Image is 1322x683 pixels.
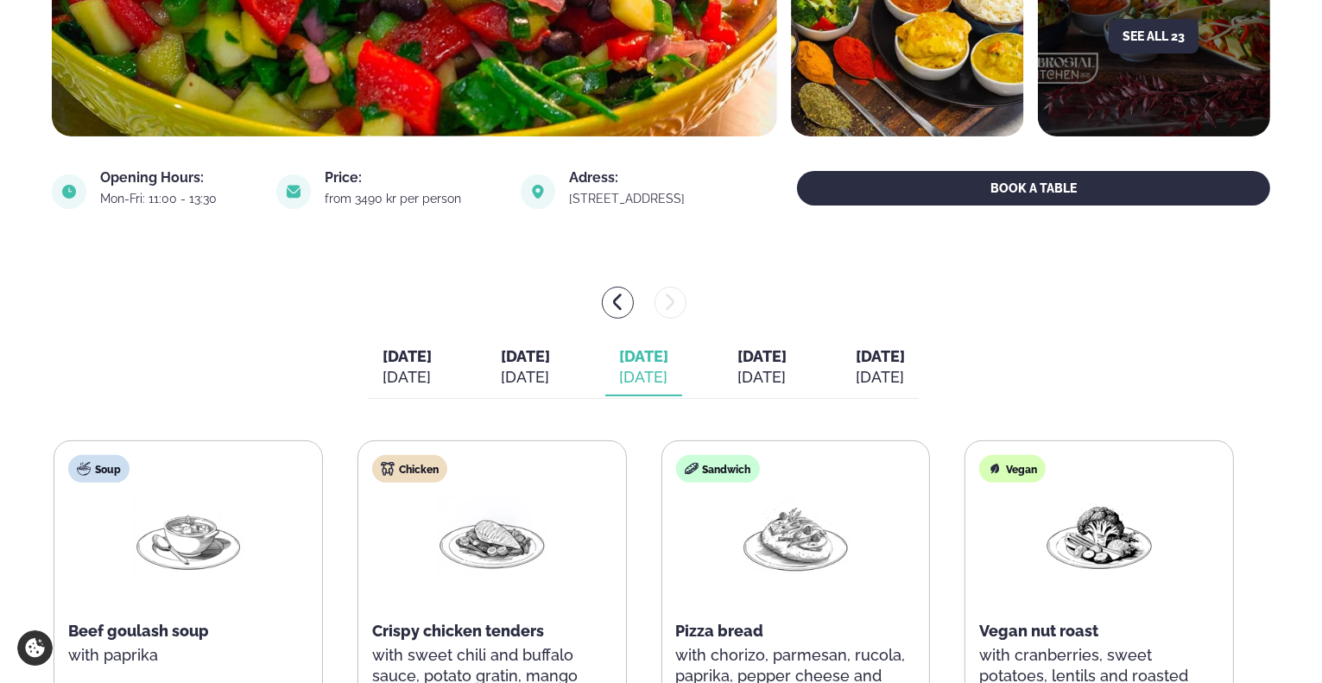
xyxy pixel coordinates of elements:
[685,462,699,476] img: sandwich-new-16px.svg
[676,455,760,483] div: Sandwich
[68,645,308,666] p: with paprika
[68,622,209,640] span: Beef goulash soup
[724,339,800,396] button: [DATE] [DATE]
[100,171,256,185] div: Opening Hours:
[501,347,550,365] span: [DATE]
[619,367,668,388] div: [DATE]
[655,287,686,319] button: menu-btn-right
[979,622,1098,640] span: Vegan nut roast
[856,347,905,365] span: [DATE]
[369,339,446,396] button: [DATE] [DATE]
[487,339,564,396] button: [DATE] [DATE]
[383,367,432,388] div: [DATE]
[602,287,634,319] button: menu-btn-left
[1109,19,1199,54] button: See all 23
[676,622,764,640] span: Pizza bread
[437,496,547,577] img: Chicken-breast.png
[17,630,53,666] a: Cookie settings
[979,455,1046,483] div: Vegan
[381,462,395,476] img: chicken.svg
[521,174,555,209] img: image alt
[569,171,724,185] div: Adress:
[133,496,244,577] img: Soup.png
[619,347,668,365] span: [DATE]
[797,171,1270,206] button: BOOK A TABLE
[605,339,682,396] button: [DATE] [DATE]
[325,192,500,206] div: from 3490 kr per person
[569,188,724,209] a: link
[276,174,311,209] img: image alt
[325,171,500,185] div: Price:
[68,455,130,483] div: Soup
[737,347,787,365] span: [DATE]
[100,192,256,206] div: Mon-Fri: 11:00 - 13:30
[383,347,432,365] span: [DATE]
[77,462,91,476] img: soup.svg
[372,622,544,640] span: Crispy chicken tenders
[501,367,550,388] div: [DATE]
[856,367,905,388] div: [DATE]
[372,455,447,483] div: Chicken
[988,462,1002,476] img: Vegan.svg
[740,496,851,578] img: Pizza-Bread.png
[52,174,86,209] img: image alt
[1044,496,1154,577] img: Vegan.png
[737,367,787,388] div: [DATE]
[842,339,919,396] button: [DATE] [DATE]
